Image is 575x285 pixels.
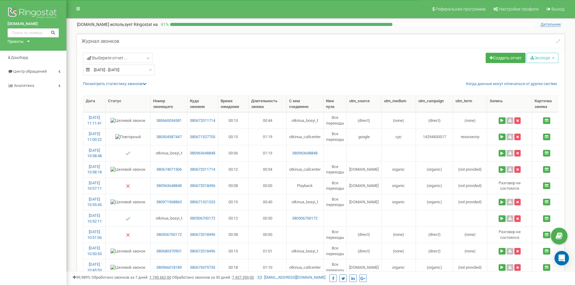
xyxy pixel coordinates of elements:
[506,134,513,140] a: Скачать
[158,21,170,27] p: 61 %
[110,265,145,271] img: Целевой звонок
[218,210,249,226] td: 00:12
[514,199,521,205] button: Удалить запись
[249,243,287,259] td: 01:01
[87,131,102,142] a: [DATE] 11:00:22
[453,161,487,178] td: (not provided)
[13,69,47,74] span: Центр обращений
[8,6,59,21] img: Ringostat logo
[287,112,323,128] td: otkinua_bosyi_t
[153,232,184,238] a: 380506700172
[287,128,323,145] td: otkinua_callcenter
[526,53,558,63] button: Экспорт
[77,21,158,27] p: [DOMAIN_NAME]
[218,259,249,275] td: 00:18
[324,112,347,128] td: Все переходы
[416,161,453,178] td: (organic)
[487,178,532,194] td: Разговор не состоялся
[347,96,382,112] th: utm_source
[416,259,453,275] td: (organic)
[218,145,249,161] td: 00:06
[324,226,347,243] td: Все переходы
[126,216,130,221] img: Отвечен
[347,161,382,178] td: [DOMAIN_NAME]
[347,194,382,210] td: [DOMAIN_NAME]
[436,7,486,11] span: Реферальная программа
[347,112,382,128] td: (direct)
[416,178,453,194] td: (organic)
[126,233,130,237] img: Нет ответа
[87,262,102,272] a: [DATE] 10:45:53
[187,96,218,112] th: Куда звонили
[382,243,416,259] td: (none)
[287,161,323,178] td: otkinua_callcenter
[514,215,521,222] button: Удалить запись
[506,150,513,157] a: Скачать
[453,259,487,275] td: (not provided)
[506,117,513,124] a: Скачать
[514,150,521,157] button: Удалить запись
[190,118,216,124] a: 380672011714
[324,259,347,275] td: Все переходы
[416,96,453,112] th: utm_campaign
[499,7,539,11] span: Настройки профиля
[324,128,347,145] td: Все переходы
[382,128,416,145] td: cpc
[453,112,487,128] td: (none)
[110,167,145,173] img: Целевой звонок
[153,118,184,124] a: 380660034581
[347,259,382,275] td: [DOMAIN_NAME]
[153,265,184,271] a: 380966018189
[249,178,287,194] td: 00:00
[87,115,102,125] a: [DATE] 11:11:41
[416,128,453,145] td: 14294830017
[258,275,325,280] a: [EMAIL_ADDRESS][DOMAIN_NAME]
[382,226,416,243] td: (none)
[110,22,158,27] span: использует Ringostat на
[249,145,287,161] td: 01:13
[506,166,513,173] a: Скачать
[190,199,216,205] a: 380671321323
[453,178,487,194] td: (not provided)
[110,249,145,254] img: Целевой звонок
[453,243,487,259] td: (none)
[218,243,249,259] td: 00:15
[347,226,382,243] td: (direct)
[110,118,145,124] img: Целевой звонок
[249,128,287,145] td: 01:19
[324,161,347,178] td: Все переходы
[287,243,323,259] td: otkinua_bosyi_t
[416,112,453,128] td: (direct)
[416,194,453,210] td: (organic)
[87,230,102,240] a: [DATE] 10:51:06
[249,194,287,210] td: 00:40
[382,178,416,194] td: organic
[87,213,102,223] a: [DATE] 10:52:11
[8,21,59,27] a: [DOMAIN_NAME]
[287,96,323,112] th: С кем соединено
[115,134,141,140] img: Повторный
[190,167,216,173] a: 380672011714
[514,134,521,140] button: Удалить запись
[190,216,216,221] a: 380506700172
[249,161,287,178] td: 00:34
[151,210,187,226] td: otkinua_bosyi_t
[218,96,249,112] th: Время ожидания
[218,194,249,210] td: 00:15
[249,96,287,112] th: Длительность звонка
[514,166,521,173] button: Удалить запись
[8,39,24,45] div: Проекты
[126,151,130,156] img: Отвечен
[249,112,287,128] td: 00:44
[87,55,127,61] span: Выберите отчет...
[324,96,347,112] th: Имя пула
[87,164,102,175] a: [DATE] 10:58:18
[289,216,321,221] a: 380506700172
[382,112,416,128] td: (none)
[87,197,102,207] a: [DATE] 10:55:45
[551,7,564,11] span: Выход
[8,28,59,37] input: Поиск по номеру
[232,275,254,280] u: 7 427 293,00
[11,55,28,60] span: Дашборд
[190,150,216,156] a: 380963648848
